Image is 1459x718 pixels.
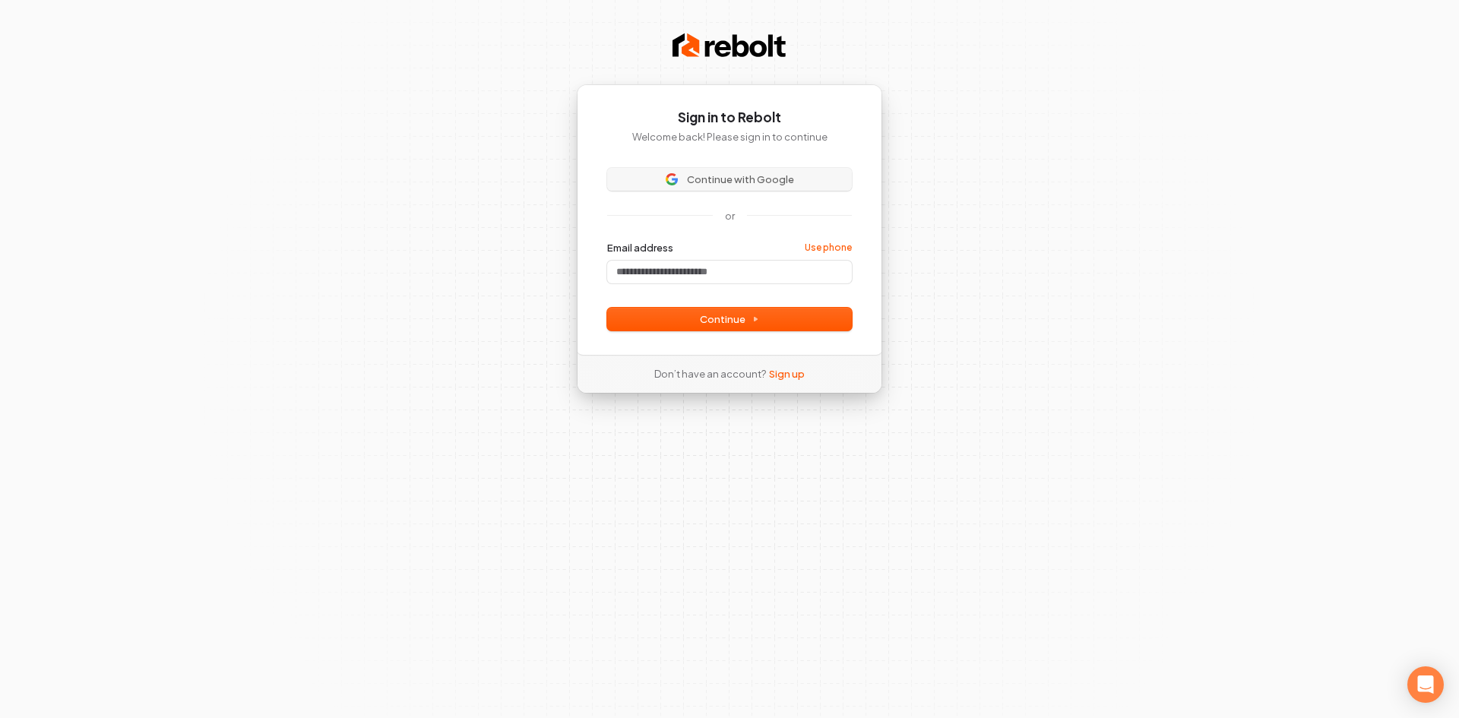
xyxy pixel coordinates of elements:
[654,367,766,381] span: Don’t have an account?
[673,30,786,61] img: Rebolt Logo
[607,168,852,191] button: Sign in with GoogleContinue with Google
[700,312,759,326] span: Continue
[687,172,794,186] span: Continue with Google
[666,173,678,185] img: Sign in with Google
[805,242,852,254] a: Use phone
[607,308,852,331] button: Continue
[1407,666,1444,703] div: Open Intercom Messenger
[725,209,735,223] p: or
[607,109,852,127] h1: Sign in to Rebolt
[607,130,852,144] p: Welcome back! Please sign in to continue
[607,241,673,255] label: Email address
[769,367,805,381] a: Sign up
